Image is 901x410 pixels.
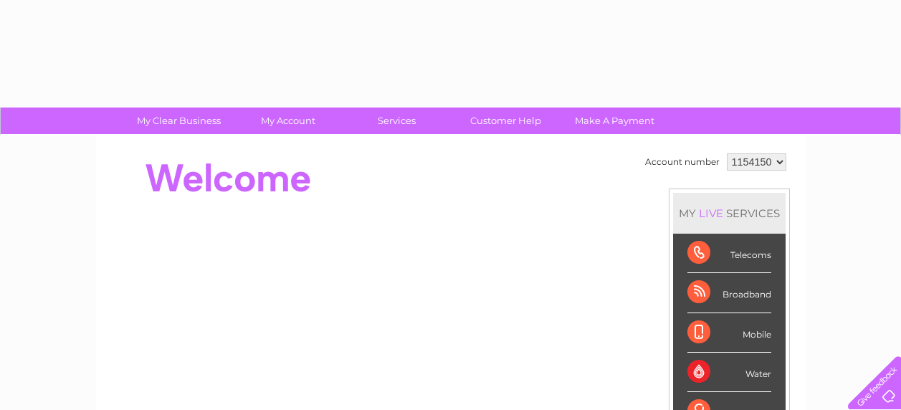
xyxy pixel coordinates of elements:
[687,313,771,353] div: Mobile
[687,234,771,273] div: Telecoms
[642,150,723,174] td: Account number
[673,193,786,234] div: MY SERVICES
[338,108,456,134] a: Services
[687,273,771,313] div: Broadband
[687,353,771,392] div: Water
[696,206,726,220] div: LIVE
[447,108,565,134] a: Customer Help
[229,108,347,134] a: My Account
[556,108,674,134] a: Make A Payment
[120,108,238,134] a: My Clear Business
